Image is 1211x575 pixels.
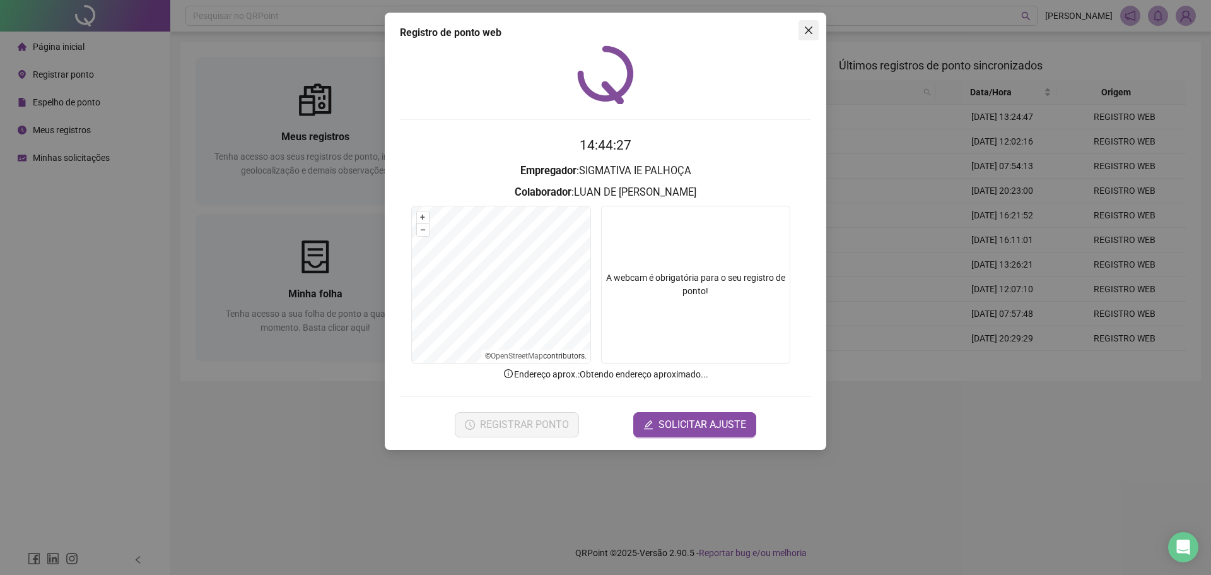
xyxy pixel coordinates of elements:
button: Close [799,20,819,40]
span: info-circle [503,368,514,379]
span: close [804,25,814,35]
div: Registro de ponto web [400,25,811,40]
li: © contributors. [485,352,587,360]
button: + [417,211,429,223]
h3: : SIGMATIVA IE PALHOÇA [400,163,811,179]
button: – [417,224,429,236]
span: edit [643,420,653,430]
img: QRPoint [577,45,634,104]
div: Open Intercom Messenger [1168,532,1198,562]
strong: Empregador [520,165,576,177]
button: editSOLICITAR AJUSTE [633,412,756,437]
div: A webcam é obrigatória para o seu registro de ponto! [601,206,790,364]
span: SOLICITAR AJUSTE [658,417,746,432]
h3: : LUAN DE [PERSON_NAME] [400,184,811,201]
a: OpenStreetMap [491,352,543,360]
p: Endereço aprox. : Obtendo endereço aproximado... [400,367,811,381]
strong: Colaborador [515,186,571,198]
time: 14:44:27 [580,138,631,153]
button: REGISTRAR PONTO [455,412,579,437]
